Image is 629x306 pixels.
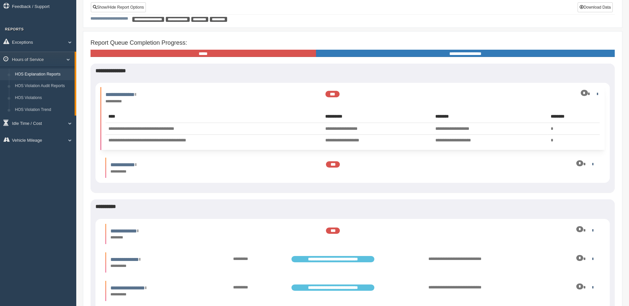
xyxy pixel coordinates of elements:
a: HOS Explanation Reports [12,69,75,80]
li: Expand [105,281,600,301]
a: HOS Violation Audit Reports [12,80,75,92]
li: Expand [105,252,600,273]
li: Expand [100,87,605,150]
h4: Report Queue Completion Progress: [91,40,615,46]
li: Expand [105,158,600,178]
a: Show/Hide Report Options [91,2,146,12]
button: Download Data [578,2,613,12]
li: Expand [105,224,600,244]
a: HOS Violation Trend [12,104,75,116]
a: HOS Violations [12,92,75,104]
